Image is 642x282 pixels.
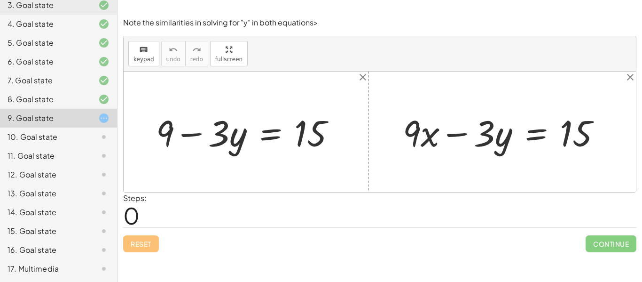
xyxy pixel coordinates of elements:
div: 12. Goal state [8,169,83,180]
i: Task not started. [98,150,110,161]
i: redo [192,44,201,56]
p: Note the similarities in solving for "y" in both equations> [123,17,636,28]
span: keypad [133,56,154,63]
i: close [625,72,636,83]
span: undo [166,56,180,63]
i: Task finished and correct. [98,94,110,105]
button: keyboardkeypad [128,41,159,66]
div: 8. Goal state [8,94,83,105]
button: undoundo [161,41,186,66]
div: 15. Goal state [8,226,83,237]
i: close [357,72,368,83]
div: 7. Goal state [8,75,83,86]
button: redoredo [185,41,208,66]
span: fullscreen [215,56,243,63]
i: Task not started. [98,188,110,199]
i: undo [169,44,178,56]
label: Steps: [123,193,147,203]
div: 16. Goal state [8,244,83,256]
button: fullscreen [210,41,248,66]
i: Task not started. [98,207,110,218]
i: Task not started. [98,263,110,274]
div: 5. Goal state [8,37,83,48]
div: 4. Goal state [8,18,83,30]
i: Task finished and correct. [98,37,110,48]
span: redo [190,56,203,63]
i: Task not started. [98,244,110,256]
div: 10. Goal state [8,131,83,143]
span: 0 [123,201,140,230]
i: Task not started. [98,169,110,180]
i: Task not started. [98,226,110,237]
div: 11. Goal state [8,150,83,161]
i: Task not started. [98,131,110,143]
div: 17. Multimedia [8,263,83,274]
div: 9. Goal state [8,113,83,124]
i: Task finished and correct. [98,18,110,30]
i: Task finished and correct. [98,56,110,67]
i: Task started. [98,113,110,124]
button: close [357,72,368,86]
div: 14. Goal state [8,207,83,218]
i: Task finished and correct. [98,75,110,86]
div: 13. Goal state [8,188,83,199]
div: 6. Goal state [8,56,83,67]
button: close [625,72,636,86]
i: keyboard [139,44,148,56]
